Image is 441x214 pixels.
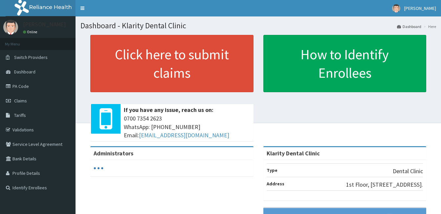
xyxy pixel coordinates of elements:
[393,167,423,175] p: Dental Clinic
[263,35,427,92] a: How to Identify Enrollees
[80,21,436,30] h1: Dashboard - Klarity Dental Clinic
[267,181,284,187] b: Address
[14,54,48,60] span: Switch Providers
[94,163,103,173] svg: audio-loading
[124,114,250,140] span: 0700 7354 2623 WhatsApp: [PHONE_NUMBER] Email:
[404,5,436,11] span: [PERSON_NAME]
[392,4,400,13] img: User Image
[94,149,133,157] b: Administrators
[124,106,213,114] b: If you have any issue, reach us on:
[23,21,66,27] p: [PERSON_NAME]
[14,69,35,75] span: Dashboard
[3,20,18,35] img: User Image
[14,98,27,104] span: Claims
[397,24,421,29] a: Dashboard
[90,35,254,92] a: Click here to submit claims
[267,149,320,157] strong: Klarity Dental Clinic
[346,180,423,189] p: 1st Floor, [STREET_ADDRESS].
[139,131,229,139] a: [EMAIL_ADDRESS][DOMAIN_NAME]
[422,24,436,29] li: Here
[23,30,39,34] a: Online
[267,167,277,173] b: Type
[14,112,26,118] span: Tariffs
